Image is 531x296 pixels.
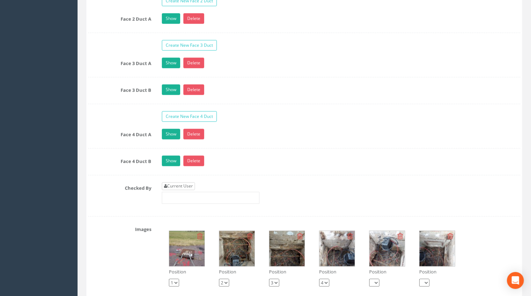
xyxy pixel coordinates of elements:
[83,58,157,67] label: Face 3 Duct A
[183,58,204,68] a: Delete
[419,269,455,276] p: Position
[162,85,180,95] a: Show
[162,111,217,122] a: Create New Face 4 Duct
[183,156,204,166] a: Delete
[169,231,205,266] img: a1c595f0-c4b8-151d-77c2-db9c24548d80_f99c0853-1482-0ca2-cf20-3beebbe9d101_thumb.jpg
[83,156,157,165] label: Face 4 Duct B
[83,129,157,138] label: Face 4 Duct A
[162,13,180,24] a: Show
[83,224,157,233] label: Images
[83,13,157,23] label: Face 2 Duct A
[507,272,524,289] div: Open Intercom Messenger
[162,58,180,68] a: Show
[83,183,157,192] label: Checked By
[162,129,180,140] a: Show
[269,231,305,266] img: a1c595f0-c4b8-151d-77c2-db9c24548d80_59b71af6-979d-3c84-9148-0a0ab6463c0a_thumb.jpg
[183,129,204,140] a: Delete
[162,40,217,51] a: Create New Face 3 Duct
[319,231,355,266] img: a1c595f0-c4b8-151d-77c2-db9c24548d80_f47076de-d98a-284e-57e9-6bcc79658dc1_thumb.jpg
[169,269,205,276] p: Position
[183,13,204,24] a: Delete
[162,156,180,166] a: Show
[369,269,405,276] p: Position
[370,231,405,266] img: a1c595f0-c4b8-151d-77c2-db9c24548d80_a155a691-9bee-3e9f-096e-f19492ada878_thumb.jpg
[219,231,255,266] img: a1c595f0-c4b8-151d-77c2-db9c24548d80_f82509c5-9762-8382-a357-db031511e261_thumb.jpg
[420,231,455,266] img: a1c595f0-c4b8-151d-77c2-db9c24548d80_857d2e5d-b0da-19f2-5a34-8c48752304b3_thumb.jpg
[319,269,355,276] p: Position
[269,269,305,276] p: Position
[162,183,195,190] a: Current User
[219,269,255,276] p: Position
[183,85,204,95] a: Delete
[83,85,157,94] label: Face 3 Duct B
